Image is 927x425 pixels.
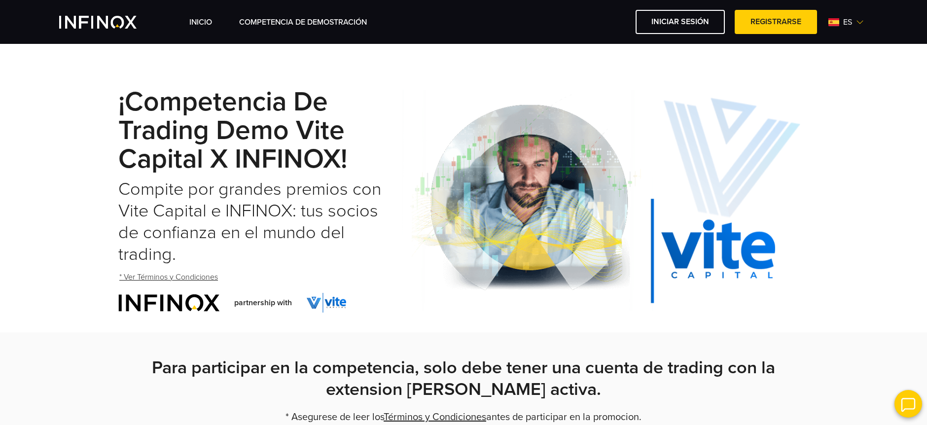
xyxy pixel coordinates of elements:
strong: ¡Competencia de Trading Demo Vite Capital x INFINOX! [118,86,347,176]
h2: Compite por grandes premios con Vite Capital e INFINOX: tus socios de confianza en el mundo del t... [118,178,402,265]
a: INICIO [189,16,212,28]
a: Registrarse [735,10,817,34]
a: INFINOX Vite [59,16,160,29]
a: Términos y Condiciones [384,411,486,423]
a: Competencia de Demostración [239,16,367,28]
p: * Asegurese de leer los antes de participar en la promocion. [118,410,809,424]
span: partnership with [234,297,292,309]
strong: Para participar en la competencia, solo debe tener una cuenta de trading con la extension [PERSON... [152,357,775,400]
span: es [839,16,856,28]
a: Iniciar sesión [636,10,725,34]
a: * Ver Términos y Condiciones [118,265,219,289]
img: open convrs live chat [894,390,922,418]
